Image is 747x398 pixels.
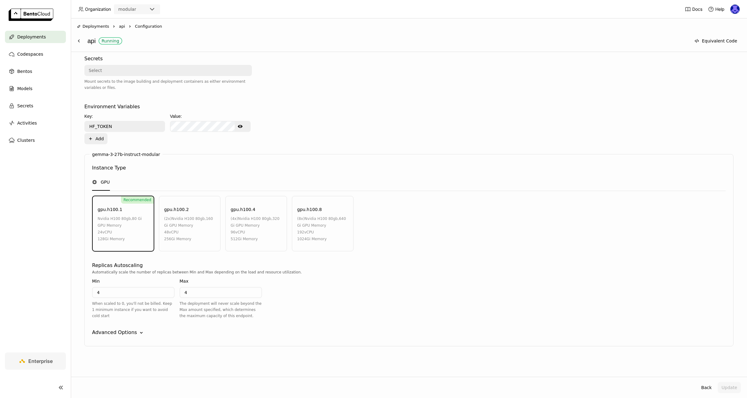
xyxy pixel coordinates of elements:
img: logo [9,9,53,21]
div: Recommendedgpu.h100.1nvidia h100 80gb,80 Gi GPU Memory24vCPU128Gi Memory [92,196,154,251]
span: nvidia h100 80gb [238,217,271,221]
div: (8x) , 640 Gi GPU Memory [297,215,350,229]
div: Deployments [77,23,109,30]
span: Deployments [83,23,109,30]
div: modular [118,6,136,12]
span: Help [715,6,725,12]
div: 192 vCPU [297,229,350,236]
div: Environment Variables [84,103,140,110]
div: , 80 Gi GPU Memory [98,215,151,229]
button: Add [84,133,107,144]
div: Running [102,38,119,43]
a: Secrets [5,100,66,112]
div: api [87,35,688,47]
a: Enterprise [5,352,66,370]
div: 512Gi Memory [231,236,284,242]
span: Secrets [17,102,33,109]
div: 256Gi Memory [164,236,217,242]
div: Value: [170,113,251,120]
span: Codespaces [17,50,43,58]
span: Docs [692,6,702,12]
div: When scaled to 0, you'll not be billed. Keep 1 minimum instance if you want to avoid cold start [92,300,175,319]
div: gpu.h100.4(4x)nvidia h100 80gb,320 Gi GPU Memory96vCPU512Gi Memory [225,196,287,251]
span: Organization [85,6,111,12]
svg: Show password text [238,124,243,129]
label: gemma-3-27b-instruct-modular [92,152,160,157]
svg: Down [138,330,144,336]
button: Update [718,382,741,393]
span: Bentos [17,68,32,75]
div: Recommended [121,196,154,204]
span: Clusters [17,137,35,144]
button: Back [697,382,715,393]
div: gpu.h100.8(8x)nvidia h100 80gb,640 Gi GPU Memory192vCPU1024Gi Memory [292,196,353,251]
div: Advanced Options [92,329,137,336]
div: 48 vCPU [164,229,217,236]
div: 24 vCPU [98,229,151,236]
div: gpu.h100.4 [231,206,255,213]
div: The deployment will never scale beyond the Max amount specified, which determines the maximum cap... [180,300,262,319]
div: Max [180,278,188,285]
button: Equivalent Code [691,35,741,46]
div: 96 vCPU [231,229,284,236]
div: gpu.h100.2 [164,206,189,213]
div: (2x) , 160 Gi GPU Memory [164,215,217,229]
div: Select [89,67,102,74]
div: 1024Gi Memory [297,236,350,242]
div: Help [708,6,725,12]
div: Min [92,278,100,285]
div: (4x) , 320 Gi GPU Memory [231,215,284,229]
div: 128Gi Memory [98,236,151,242]
a: Activities [5,117,66,129]
div: gpu.h100.2(2x)nvidia h100 80gb,160 Gi GPU Memory48vCPU256Gi Memory [159,196,220,251]
img: Newton Jain [730,5,740,14]
div: gpu.h100.1 [98,206,122,213]
div: gpu.h100.8 [297,206,322,213]
a: Docs [685,6,702,12]
svg: Right [127,24,132,29]
a: Clusters [5,134,66,146]
span: api [119,23,125,30]
input: Key [85,121,164,131]
div: Secrets [84,55,103,62]
span: nvidia h100 80gb [172,217,205,221]
a: Bentos [5,65,66,78]
span: nvidia h100 80gb [98,217,131,221]
span: Models [17,85,32,92]
div: Instance Type [92,164,126,172]
div: Advanced Options [92,329,726,336]
nav: Breadcrumbs navigation [77,23,741,30]
svg: Right [111,24,116,29]
div: Mount secrets to the image building and deployment containers as either environment variables or ... [84,78,252,91]
a: Codespaces [5,48,66,60]
div: Automatically scale the number of replicas between Min and Max depending on the load and resource... [92,269,726,275]
button: Show password text [235,121,246,131]
div: Key: [84,113,165,120]
span: Enterprise [28,358,53,364]
span: GPU [101,179,110,185]
svg: Plus [88,136,93,141]
span: Deployments [17,33,46,41]
div: Replicas Autoscaling [92,262,143,269]
a: Deployments [5,31,66,43]
span: Configuration [135,23,162,30]
span: nvidia h100 80gb [305,217,338,221]
span: Activities [17,119,37,127]
a: Models [5,82,66,95]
